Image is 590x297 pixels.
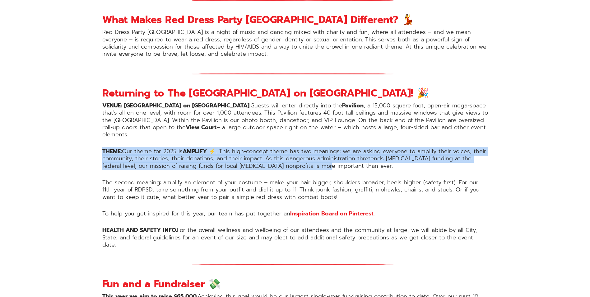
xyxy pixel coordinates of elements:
strong: HEALTH AND SAFETY INFO. [102,226,177,234]
strong: Pavilion [342,101,364,110]
p: To help you get inspired for this year, our team has put together an . [102,210,488,217]
strong: Returning to The [GEOGRAPHIC_DATA] on [GEOGRAPHIC_DATA]! 🎉 [102,86,429,101]
strong: View Court [186,123,216,132]
p: Our theme for 2025 is . This high-concept theme has two meanings: we are asking everyone to ampli... [102,148,488,170]
strong: VENUE: [GEOGRAPHIC_DATA] on [GEOGRAPHIC_DATA]. [102,101,250,110]
p: For the overall wellness and wellbeing of our attendees and the community at large, we will abide... [102,227,488,248]
strong: Fun and a Fundraiser 💸 [102,276,221,292]
strong: AMPLIFY ⚡️ [183,147,216,156]
p: Red Dress Party [GEOGRAPHIC_DATA] is a night of music and dancing mixed with charity and fun, whe... [102,29,488,58]
strong: What Makes Red Dress Party [GEOGRAPHIC_DATA] Different? 💃 [102,12,414,27]
strong: THEME: [102,147,122,156]
a: Inspiration Board on Pinterest [290,209,374,218]
p: The second meaning: amplify an element of your costume – make your hair bigger, shoulders broader... [102,179,488,201]
p: Guests will enter directly into the , a 15,000 square foot, open-air mega-space that's all on one... [102,102,488,139]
